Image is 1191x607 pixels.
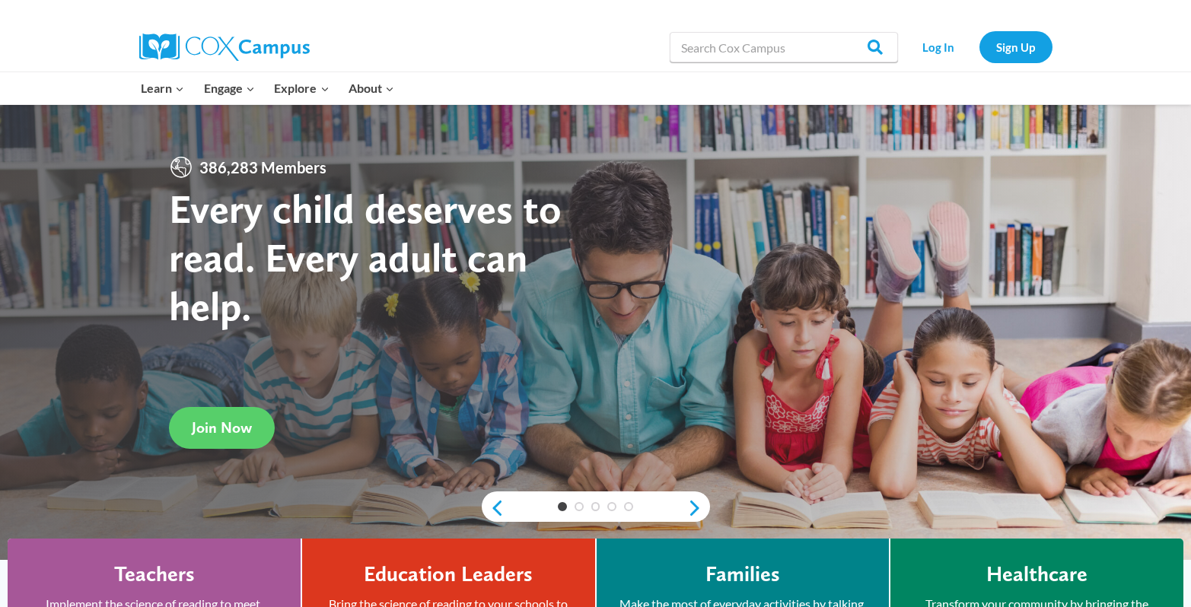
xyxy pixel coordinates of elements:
[591,502,600,511] a: 3
[192,418,252,437] span: Join Now
[204,78,255,98] span: Engage
[979,31,1052,62] a: Sign Up
[139,33,310,61] img: Cox Campus
[687,499,710,517] a: next
[482,499,505,517] a: previous
[349,78,394,98] span: About
[624,502,633,511] a: 5
[986,561,1088,587] h4: Healthcare
[906,31,1052,62] nav: Secondary Navigation
[169,407,275,449] a: Join Now
[670,32,898,62] input: Search Cox Campus
[558,502,567,511] a: 1
[274,78,329,98] span: Explore
[705,561,780,587] h4: Families
[364,561,533,587] h4: Education Leaders
[482,493,710,523] div: content slider buttons
[141,78,184,98] span: Learn
[169,184,562,329] strong: Every child deserves to read. Every adult can help.
[114,561,195,587] h4: Teachers
[607,502,616,511] a: 4
[132,72,404,104] nav: Primary Navigation
[575,502,584,511] a: 2
[193,155,333,180] span: 386,283 Members
[906,31,972,62] a: Log In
